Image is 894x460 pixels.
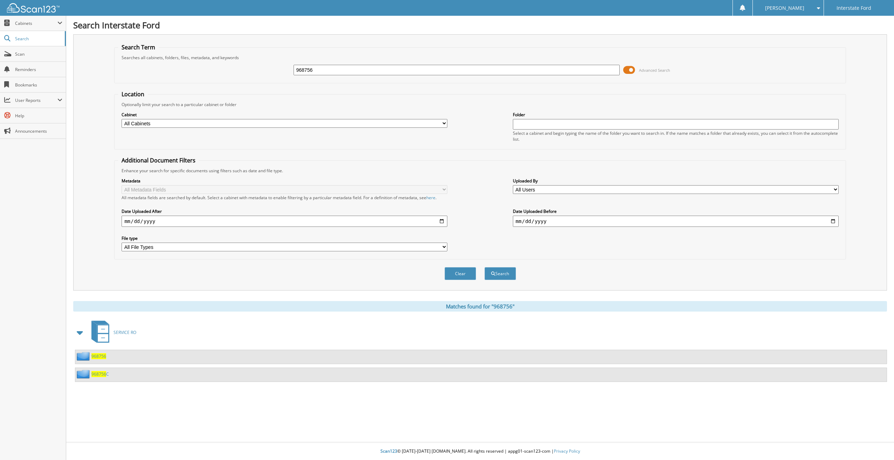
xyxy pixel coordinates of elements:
button: Clear [445,267,476,280]
span: Search [15,36,61,42]
span: User Reports [15,97,57,103]
span: Interstate Ford [837,6,871,10]
img: folder2.png [77,370,91,378]
div: All metadata fields are searched by default. Select a cabinet with metadata to enable filtering b... [122,195,447,201]
div: Enhance your search for specific documents using filters such as date and file type. [118,168,842,174]
div: Matches found for "968756" [73,301,887,312]
label: Uploaded By [513,178,839,184]
span: Reminders [15,67,62,72]
label: Metadata [122,178,447,184]
span: Cabinets [15,20,57,26]
h1: Search Interstate Ford [73,19,887,31]
span: SERVICE RO [114,329,136,335]
legend: Additional Document Filters [118,156,199,164]
label: Date Uploaded After [122,208,447,214]
span: Scan123 [380,448,397,454]
label: Date Uploaded Before [513,208,839,214]
a: 968756C [91,371,109,377]
span: 968756 [91,371,106,377]
legend: Location [118,90,148,98]
span: [PERSON_NAME] [765,6,804,10]
div: © [DATE]-[DATE] [DOMAIN_NAME]. All rights reserved | appg01-scan123-com | [66,443,894,460]
span: Advanced Search [639,68,670,73]
label: Folder [513,112,839,118]
div: Searches all cabinets, folders, files, metadata, and keywords [118,55,842,61]
label: Cabinet [122,112,447,118]
div: Optionally limit your search to a particular cabinet or folder [118,102,842,107]
a: here [426,195,435,201]
a: SERVICE RO [87,319,136,346]
a: Privacy Policy [554,448,580,454]
input: start [122,216,447,227]
legend: Search Term [118,43,159,51]
span: Scan [15,51,62,57]
span: Bookmarks [15,82,62,88]
input: end [513,216,839,227]
span: Help [15,113,62,119]
button: Search [484,267,516,280]
img: folder2.png [77,352,91,361]
label: File type [122,235,447,241]
a: 968756 [91,353,106,359]
img: scan123-logo-white.svg [7,3,60,13]
div: Select a cabinet and begin typing the name of the folder you want to search in. If the name match... [513,130,839,142]
span: Announcements [15,128,62,134]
